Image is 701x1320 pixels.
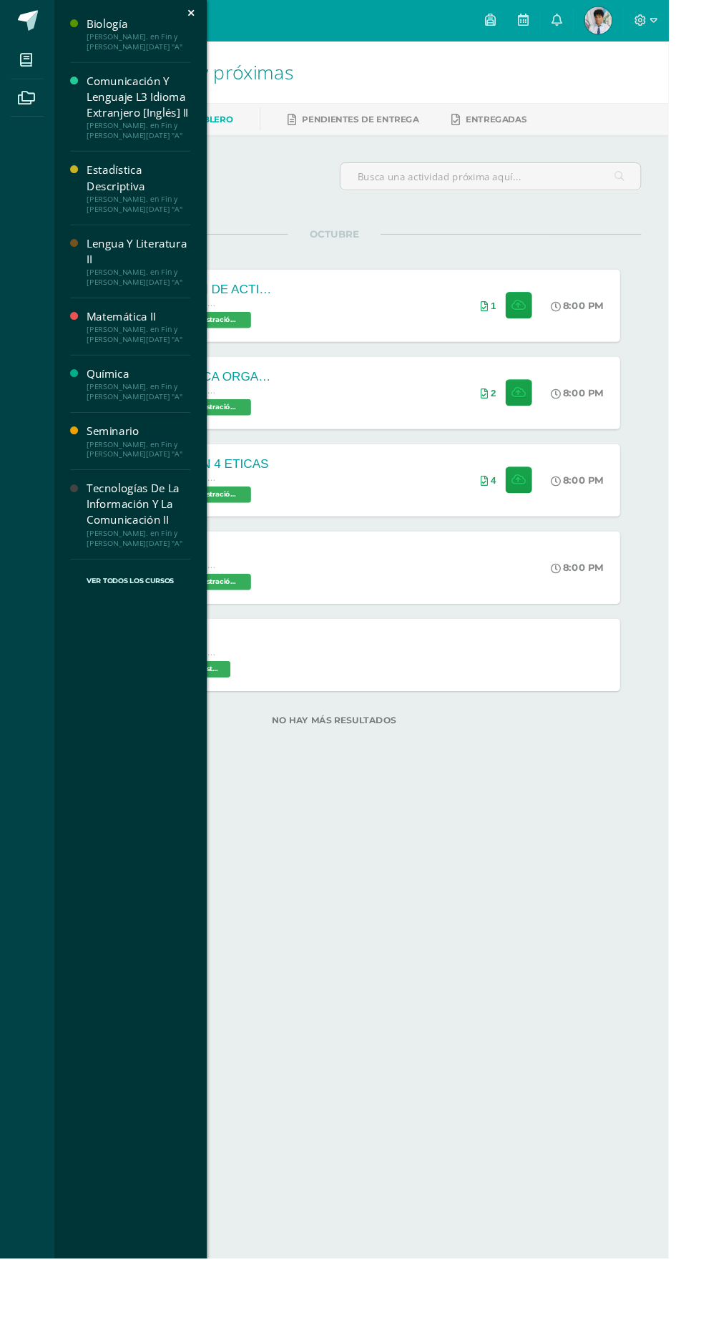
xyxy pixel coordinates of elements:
a: Ver Todos los Cursos [74,587,200,632]
a: Matemática II[PERSON_NAME]. en Fin y [PERSON_NAME][DATE] "A" [91,324,200,361]
div: Comunicación Y Lenguaje L3 Idioma Extranjero [Inglés] II [91,77,200,127]
div: [PERSON_NAME]. en Fin y [PERSON_NAME][DATE] "A" [91,341,200,361]
div: Química [91,384,200,401]
a: Química[PERSON_NAME]. en Fin y [PERSON_NAME][DATE] "A" [91,384,200,421]
div: Biología [91,17,200,34]
div: [PERSON_NAME]. en Fin y [PERSON_NAME][DATE] "A" [91,34,200,54]
a: Tecnologías De La Información Y La Comunicación II[PERSON_NAME]. en Fin y [PERSON_NAME][DATE] "A" [91,504,200,574]
a: Lengua Y Literatura II[PERSON_NAME]. en Fin y [PERSON_NAME][DATE] "A" [91,248,200,300]
div: [PERSON_NAME]. en Fin y [PERSON_NAME][DATE] "A" [91,554,200,575]
div: Tecnologías De La Información Y La Comunicación II [91,504,200,554]
a: Estadística Descriptiva[PERSON_NAME]. en Fin y [PERSON_NAME][DATE] "A" [91,170,200,223]
a: Comunicación Y Lenguaje L3 Idioma Extranjero [Inglés] II[PERSON_NAME]. en Fin y [PERSON_NAME][DAT... [91,77,200,147]
div: [PERSON_NAME]. en Fin y [PERSON_NAME][DATE] "A" [91,127,200,147]
div: [PERSON_NAME]. en Fin y [PERSON_NAME][DATE] "A" [91,280,200,300]
div: Seminario [91,444,200,461]
div: Matemática II [91,324,200,341]
div: [PERSON_NAME]. en Fin y [PERSON_NAME][DATE] "A" [91,204,200,224]
a: Biología[PERSON_NAME]. en Fin y [PERSON_NAME][DATE] "A" [91,17,200,54]
div: Estadística Descriptiva [91,170,200,203]
a: Seminario[PERSON_NAME]. en Fin y [PERSON_NAME][DATE] "A" [91,444,200,481]
div: Lengua Y Literatura II [91,248,200,280]
div: [PERSON_NAME]. en Fin y [PERSON_NAME][DATE] "A" [91,401,200,421]
div: [PERSON_NAME]. en Fin y [PERSON_NAME][DATE] "A" [91,461,200,481]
